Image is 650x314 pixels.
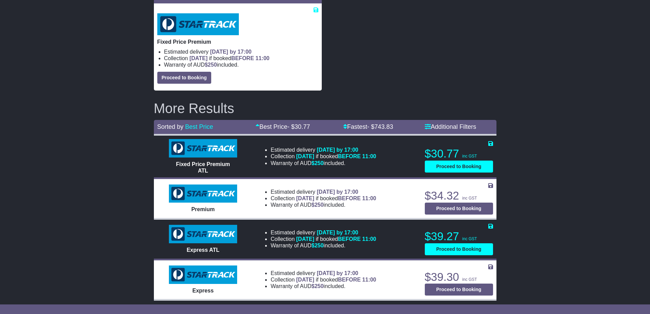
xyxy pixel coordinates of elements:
li: Collection [271,276,376,283]
li: Collection [271,153,376,160]
img: StarTrack: Premium [169,185,237,203]
span: inc GST [462,196,477,201]
span: if booked [296,277,376,283]
span: Express ATL [187,247,219,253]
span: $ [312,160,324,166]
p: $34.32 [425,189,493,203]
span: 250 [208,62,217,68]
span: if booked [296,153,376,159]
span: 250 [315,283,324,289]
h2: More Results [154,101,496,116]
li: Estimated delivery [271,229,376,236]
span: $ [312,283,324,289]
span: 11:00 [362,277,376,283]
span: inc GST [462,236,477,241]
span: if booked [296,195,376,201]
li: Collection [164,55,318,62]
span: Sorted by [157,123,184,130]
li: Estimated delivery [271,147,376,153]
span: [DATE] by 17:00 [317,270,358,276]
p: Fixed Price Premium [157,39,318,45]
li: Estimated delivery [271,189,376,195]
li: Estimated delivery [271,270,376,276]
span: [DATE] [296,277,314,283]
span: 11:00 [256,55,270,61]
span: Premium [191,206,215,212]
img: StarTrack: Fixed Price Premium ATL [169,139,237,158]
span: - $ [287,123,310,130]
span: [DATE] [296,153,314,159]
li: Warranty of AUD included. [271,242,376,249]
p: $39.30 [425,270,493,284]
li: Warranty of AUD included. [271,202,376,208]
span: 743.83 [374,123,393,130]
button: Proceed to Booking [425,243,493,255]
span: [DATE] [296,236,314,242]
button: Proceed to Booking [425,161,493,173]
span: BEFORE [231,55,254,61]
span: if booked [189,55,269,61]
span: if booked [296,236,376,242]
span: $ [205,62,217,68]
span: BEFORE [338,277,361,283]
span: 250 [315,202,324,208]
li: Estimated delivery [164,49,318,55]
span: [DATE] by 17:00 [317,189,358,195]
span: 11:00 [362,153,376,159]
span: 250 [315,160,324,166]
p: $39.27 [425,230,493,243]
span: $ [312,243,324,248]
button: Proceed to Booking [157,72,211,84]
a: Fastest- $743.83 [343,123,393,130]
span: [DATE] by 17:00 [317,147,358,153]
span: 30.77 [294,123,310,130]
span: 250 [315,243,324,248]
span: 11:00 [362,195,376,201]
li: Warranty of AUD included. [164,62,318,68]
a: Best Price- $30.77 [256,123,310,130]
a: Best Price [185,123,213,130]
span: inc GST [462,277,477,282]
a: Additional Filters [425,123,476,130]
span: BEFORE [338,195,361,201]
img: StarTrack: Express [169,265,237,284]
li: Warranty of AUD included. [271,160,376,166]
span: Fixed Price Premium ATL [176,161,230,174]
span: [DATE] by 17:00 [210,49,252,55]
span: - $ [367,123,393,130]
span: [DATE] [296,195,314,201]
span: inc GST [462,154,477,159]
p: $30.77 [425,147,493,161]
span: 11:00 [362,236,376,242]
li: Collection [271,236,376,242]
img: StarTrack: Express ATL [169,225,237,243]
button: Proceed to Booking [425,203,493,215]
button: Proceed to Booking [425,284,493,296]
span: $ [312,202,324,208]
span: Express [192,288,214,293]
li: Warranty of AUD included. [271,283,376,289]
span: BEFORE [338,236,361,242]
span: [DATE] [189,55,207,61]
span: [DATE] by 17:00 [317,230,358,235]
li: Collection [271,195,376,202]
span: BEFORE [338,153,361,159]
img: StarTrack: Fixed Price Premium [157,13,239,35]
